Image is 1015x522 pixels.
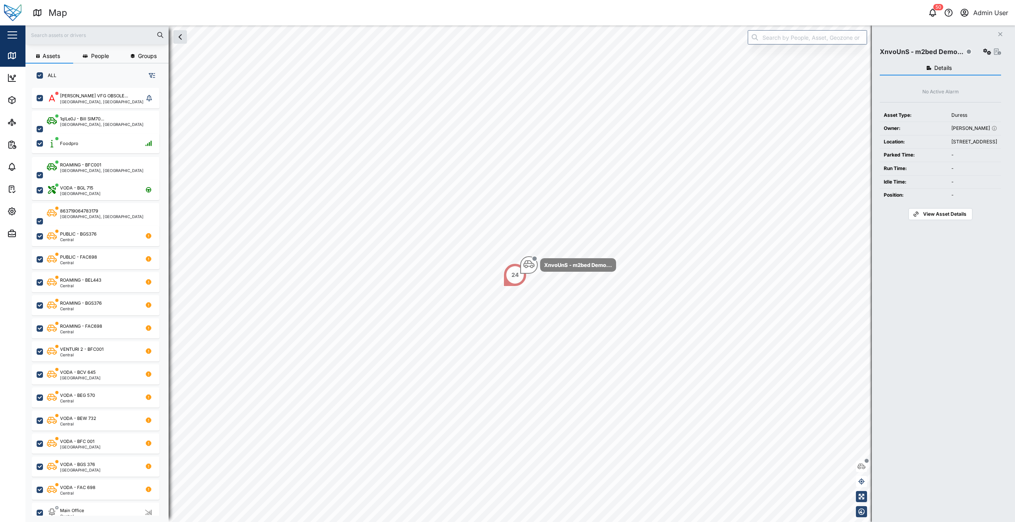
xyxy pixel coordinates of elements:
div: [PERSON_NAME] VFG OBSOLE... [60,93,128,99]
div: Reports [21,140,48,149]
div: Location: [884,138,943,146]
div: VODA - BGL 715 [60,185,93,191]
label: ALL [43,72,56,79]
div: VODA - FAC 698 [60,484,95,491]
span: Details [934,65,952,71]
div: Settings [21,207,49,216]
span: Groups [138,53,157,59]
span: People [91,53,109,59]
div: ROAMING - BGS376 [60,300,102,307]
div: [GEOGRAPHIC_DATA] [60,191,101,195]
div: Admin User [973,8,1008,18]
div: [STREET_ADDRESS] [951,138,997,146]
div: [GEOGRAPHIC_DATA], [GEOGRAPHIC_DATA] [60,215,144,218]
div: [PERSON_NAME] [951,125,997,132]
div: [GEOGRAPHIC_DATA], [GEOGRAPHIC_DATA] [60,168,144,172]
div: Central [60,353,103,357]
input: Search assets or drivers [30,29,164,41]
div: Central [60,514,84,518]
div: Central [60,238,97,242]
canvas: Map [25,25,1015,522]
div: ROAMING - BFC001 [60,162,101,168]
div: Idle Time: [884,178,943,186]
div: - [951,151,997,159]
div: Map marker [503,263,527,287]
span: Assets [43,53,60,59]
div: Central [60,491,95,495]
div: [GEOGRAPHIC_DATA] [60,376,101,380]
div: Central [60,307,102,311]
button: Admin User [959,7,1009,18]
div: Sites [21,118,40,127]
div: Position: [884,191,943,199]
div: Central [60,422,96,426]
div: Central [60,261,97,265]
div: 24 [511,271,519,279]
div: XnvoUnS - m2bed Demo... [880,47,963,57]
div: Alarms [21,162,45,171]
div: Map marker [520,256,616,274]
div: PUBLIC - FAC698 [60,254,97,261]
div: VENTURI 2 - BFC001 [60,346,103,353]
div: Run Time: [884,165,943,172]
div: VODA - BGS 376 [60,461,95,468]
div: 50 [933,4,943,10]
div: Assets [21,96,45,104]
div: 1qlLe0J - Bill SIM70... [60,116,104,122]
div: Map [21,51,39,60]
div: ROAMING - BEL443 [60,277,101,284]
div: Central [60,330,102,334]
div: VODA - BCV 645 [60,369,96,376]
div: VODA - BEG 570 [60,392,95,399]
div: Map [49,6,67,20]
div: [GEOGRAPHIC_DATA] [60,468,101,472]
div: Dashboard [21,73,56,82]
div: Central [60,399,95,403]
div: grid [32,85,168,516]
div: Main Office [60,507,84,514]
div: [GEOGRAPHIC_DATA], [GEOGRAPHIC_DATA] [60,100,144,104]
div: Tasks [21,185,43,193]
div: - [951,165,997,172]
div: VODA - BFC 001 [60,438,94,445]
div: Foodpro [60,140,78,147]
div: 863719064783179 [60,208,98,215]
div: Duress [951,112,997,119]
div: [GEOGRAPHIC_DATA], [GEOGRAPHIC_DATA] [60,122,144,126]
div: - [951,178,997,186]
div: - [951,191,997,199]
span: View Asset Details [923,209,966,220]
a: View Asset Details [908,208,972,220]
div: Parked Time: [884,151,943,159]
input: Search by People, Asset, Geozone or Place [748,30,867,44]
div: Owner: [884,125,943,132]
div: No Active Alarm [922,88,959,96]
div: Central [60,284,101,288]
div: Admin [21,229,44,238]
div: XnvoUnS - m2bed Demo... [544,261,612,269]
div: [GEOGRAPHIC_DATA] [60,445,101,449]
div: Asset Type: [884,112,943,119]
div: ROAMING - FAC698 [60,323,102,330]
img: Main Logo [4,4,21,21]
div: VODA - BEW 732 [60,415,96,422]
div: PUBLIC - BGS376 [60,231,97,238]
